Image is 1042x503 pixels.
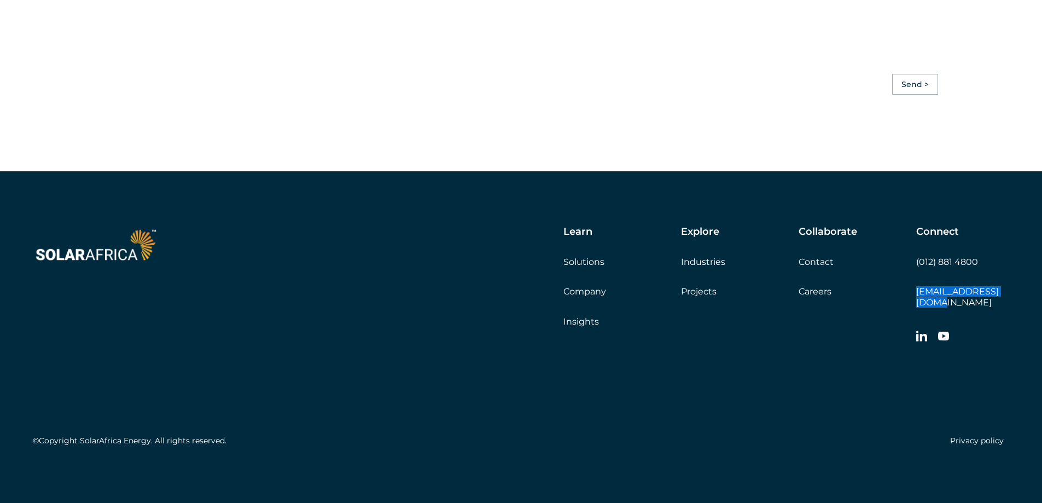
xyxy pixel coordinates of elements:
[681,257,725,267] a: Industries
[916,226,959,238] h5: Connect
[563,226,592,238] h5: Learn
[950,436,1004,446] a: Privacy policy
[563,286,606,297] a: Company
[916,286,999,307] a: [EMAIL_ADDRESS][DOMAIN_NAME]
[33,436,226,446] h5: ©Copyright SolarAfrica Energy. All rights reserved.
[799,226,857,238] h5: Collaborate
[681,286,717,297] a: Projects
[892,74,938,95] input: Send >
[464,13,630,55] iframe: reCAPTCHA
[799,257,834,267] a: Contact
[916,257,978,267] a: (012) 881 4800
[563,257,604,267] a: Solutions
[799,286,831,297] a: Careers
[681,226,719,238] h5: Explore
[563,316,599,327] a: Insights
